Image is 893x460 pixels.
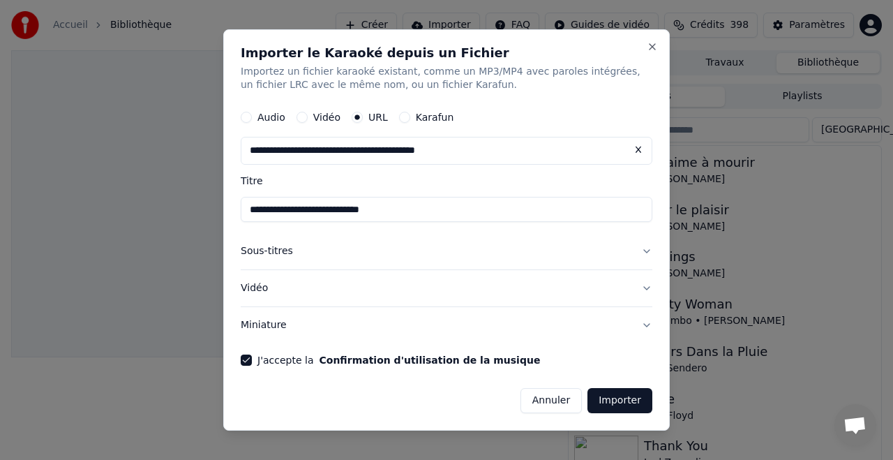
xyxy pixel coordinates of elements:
button: Sous-titres [241,234,652,270]
label: Titre [241,177,652,186]
button: Importer [587,388,652,413]
label: Karafun [416,113,454,123]
label: Audio [257,113,285,123]
button: Miniature [241,307,652,343]
button: Annuler [520,388,582,413]
h2: Importer le Karaoké depuis un Fichier [241,47,652,59]
label: J'accepte la [257,355,540,365]
p: Importez un fichier karaoké existant, comme un MP3/MP4 avec paroles intégrées, un fichier LRC ave... [241,65,652,93]
button: J'accepte la [319,355,540,365]
button: Vidéo [241,270,652,306]
label: Vidéo [313,113,340,123]
label: URL [368,113,388,123]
